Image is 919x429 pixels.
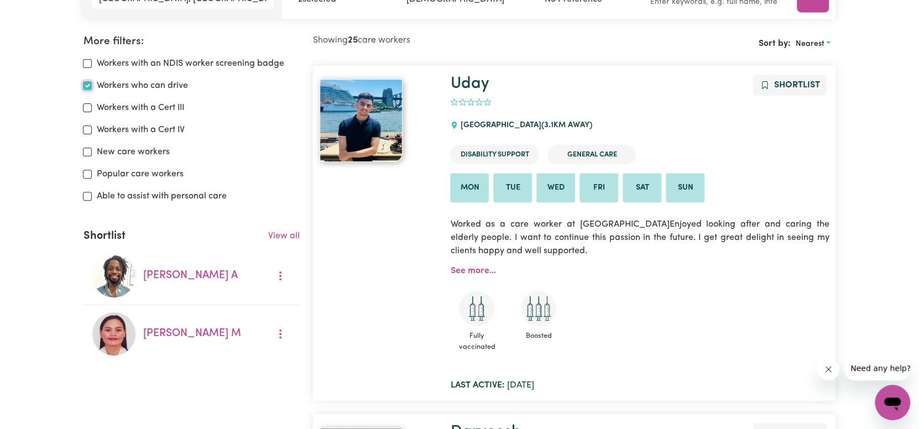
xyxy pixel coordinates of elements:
[96,168,183,181] label: Popular care workers
[348,36,358,45] b: 25
[623,173,661,203] li: Available on Sat
[536,173,575,203] li: Available on Wed
[459,291,494,326] img: Care and support worker has received 2 doses of COVID-19 vaccine
[143,270,237,281] a: [PERSON_NAME] A
[270,326,291,343] button: More options
[758,39,790,48] span: Sort by:
[450,145,539,164] li: Disability Support
[143,328,241,339] a: [PERSON_NAME] M
[450,173,489,203] li: Available on Mon
[666,173,704,203] li: Available on Sun
[7,8,67,17] span: Need any help?
[450,326,503,356] span: Fully vaccinated
[541,121,592,129] span: ( 3.1 km away)
[92,312,136,356] img: Sheryl M
[450,76,489,92] a: Uday
[450,381,504,390] b: Last active:
[92,254,136,298] img: Daniel A
[320,79,437,162] a: Uday
[96,79,187,92] label: Workers who can drive
[96,101,184,114] label: Workers with a Cert III
[774,81,819,90] span: Shortlist
[450,381,534,390] span: [DATE]
[817,358,839,380] iframe: Close message
[96,190,226,203] label: Able to assist with personal care
[96,57,284,70] label: Workers with an NDIS worker screening badge
[450,266,495,275] a: See more...
[450,96,492,109] div: add rating by typing an integer from 0 to 5 or pressing arrow keys
[795,40,824,48] span: Nearest
[521,291,556,326] img: Care and support worker has received booster dose of COVID-19 vaccination
[493,173,532,203] li: Available on Tue
[579,173,618,203] li: Available on Fri
[320,79,403,162] img: View Uday's profile
[512,326,565,346] span: Boosted
[547,145,636,164] li: General Care
[313,35,575,46] h2: Showing care workers
[875,385,910,420] iframe: Button to launch messaging window
[268,232,300,240] a: View all
[270,268,291,285] button: More options
[96,123,184,137] label: Workers with a Cert IV
[450,211,829,264] p: Worked as a care worker at [GEOGRAPHIC_DATA]Enjoyed looking after and caring the elderly people. ...
[450,111,598,140] div: [GEOGRAPHIC_DATA]
[83,229,125,243] h2: Shortlist
[844,356,910,380] iframe: Message from company
[790,35,836,53] button: Sort search results
[83,35,300,48] h2: More filters:
[753,75,827,96] button: Add to shortlist
[96,145,169,159] label: New care workers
